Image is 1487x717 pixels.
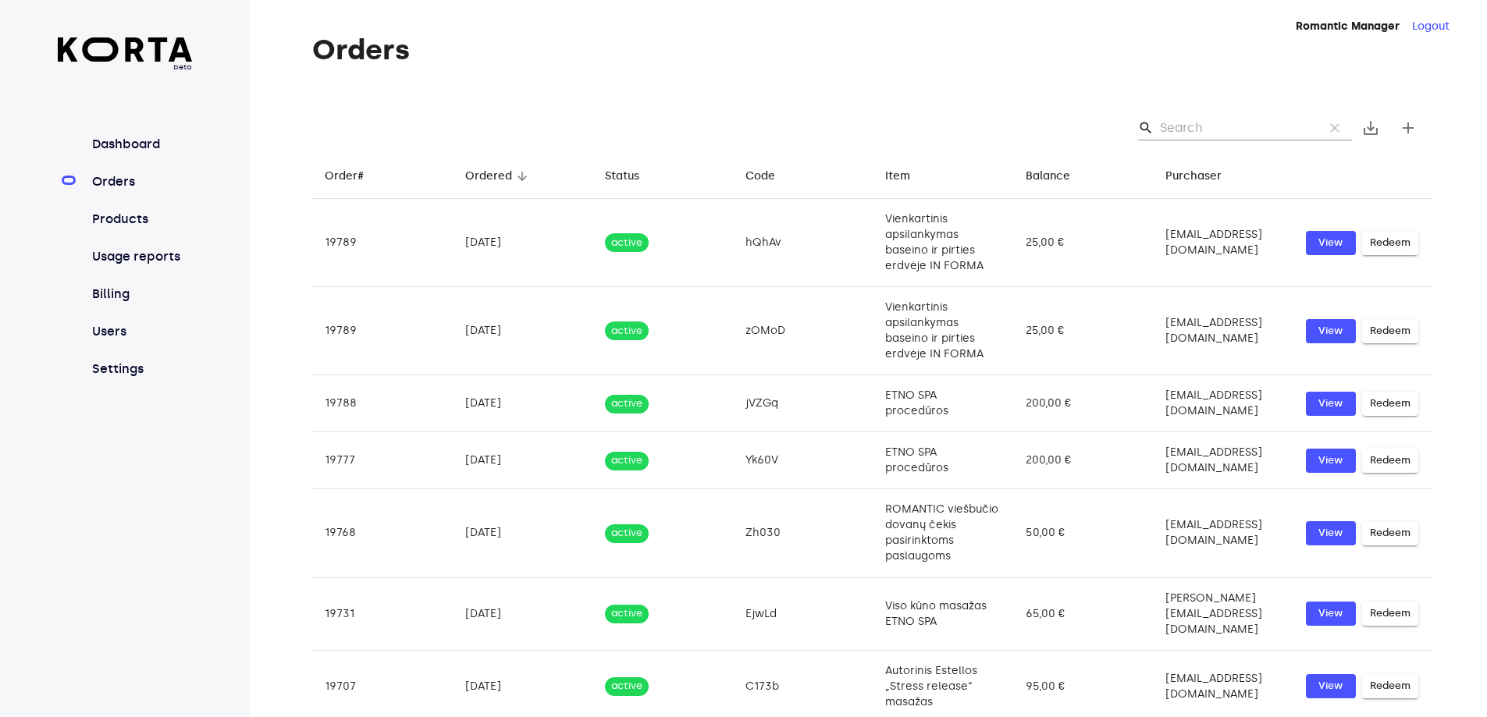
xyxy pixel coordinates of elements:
[1399,119,1418,137] span: add
[1306,392,1356,416] button: View
[1314,322,1348,340] span: View
[1314,524,1348,542] span: View
[733,432,873,489] td: Yk60V
[1362,231,1418,255] button: Redeem
[453,287,593,375] td: [DATE]
[89,210,193,229] a: Products
[58,37,193,73] a: beta
[733,287,873,375] td: zOMoD
[1296,20,1400,33] strong: Romantic Manager
[453,199,593,287] td: [DATE]
[1306,674,1356,698] button: View
[605,679,649,694] span: active
[1389,109,1427,147] button: Create new gift card
[745,167,775,186] div: Code
[312,287,453,375] td: 19789
[873,287,1013,375] td: Vienkartinis apsilankymas baseino ir pirties erdvėje IN FORMA
[1160,115,1311,140] input: Search
[89,285,193,303] a: Billing
[605,453,649,468] span: active
[1370,452,1411,470] span: Redeem
[1165,167,1242,186] span: Purchaser
[89,172,193,191] a: Orders
[1013,577,1154,650] td: 65,00 €
[1314,234,1348,252] span: View
[873,489,1013,577] td: ROMANTIC viešbučio dovanų čekis pasirinktoms paslaugoms
[1314,452,1348,470] span: View
[58,62,193,73] span: beta
[733,489,873,577] td: Zh030
[605,236,649,250] span: active
[1361,119,1380,137] span: save_alt
[1362,602,1418,626] button: Redeem
[1306,319,1356,343] button: View
[1153,375,1293,432] td: [EMAIL_ADDRESS][DOMAIN_NAME]
[312,577,453,650] td: 19731
[453,432,593,489] td: [DATE]
[1314,395,1348,413] span: View
[1026,167,1090,186] span: Balance
[1013,287,1154,375] td: 25,00 €
[453,489,593,577] td: [DATE]
[873,577,1013,650] td: Viso kūno masažas ETNO SPA
[733,577,873,650] td: EjwLd
[325,167,364,186] div: Order#
[605,526,649,541] span: active
[312,375,453,432] td: 19788
[1013,199,1154,287] td: 25,00 €
[1153,432,1293,489] td: [EMAIL_ADDRESS][DOMAIN_NAME]
[605,606,649,621] span: active
[1370,234,1411,252] span: Redeem
[89,247,193,266] a: Usage reports
[873,432,1013,489] td: ETNO SPA procedūros
[89,322,193,341] a: Users
[89,360,193,378] a: Settings
[1352,109,1389,147] button: Export
[58,37,193,62] img: Korta
[1362,521,1418,545] button: Redeem
[1370,677,1411,695] span: Redeem
[1370,524,1411,542] span: Redeem
[605,324,649,339] span: active
[1314,677,1348,695] span: View
[885,167,910,186] div: Item
[312,432,453,489] td: 19777
[1306,449,1356,473] button: View
[1314,605,1348,623] span: View
[465,167,532,186] span: Ordered
[733,375,873,432] td: jVZGq
[453,375,593,432] td: [DATE]
[312,34,1433,66] h1: Orders
[465,167,512,186] div: Ordered
[1013,432,1154,489] td: 200,00 €
[1153,287,1293,375] td: [EMAIL_ADDRESS][DOMAIN_NAME]
[1412,19,1450,34] button: Logout
[325,167,384,186] span: Order#
[312,489,453,577] td: 19768
[1306,231,1356,255] button: View
[885,167,930,186] span: Item
[1165,167,1222,186] div: Purchaser
[312,199,453,287] td: 19789
[1138,120,1154,136] span: Search
[1362,392,1418,416] button: Redeem
[1370,605,1411,623] span: Redeem
[605,167,660,186] span: Status
[1026,167,1070,186] div: Balance
[1370,395,1411,413] span: Redeem
[1362,674,1418,698] button: Redeem
[873,375,1013,432] td: ETNO SPA procedūros
[745,167,795,186] span: Code
[605,396,649,411] span: active
[1306,602,1356,626] button: View
[733,199,873,287] td: hQhAv
[1306,521,1356,545] button: View
[1153,199,1293,287] td: [EMAIL_ADDRESS][DOMAIN_NAME]
[1362,319,1418,343] button: Redeem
